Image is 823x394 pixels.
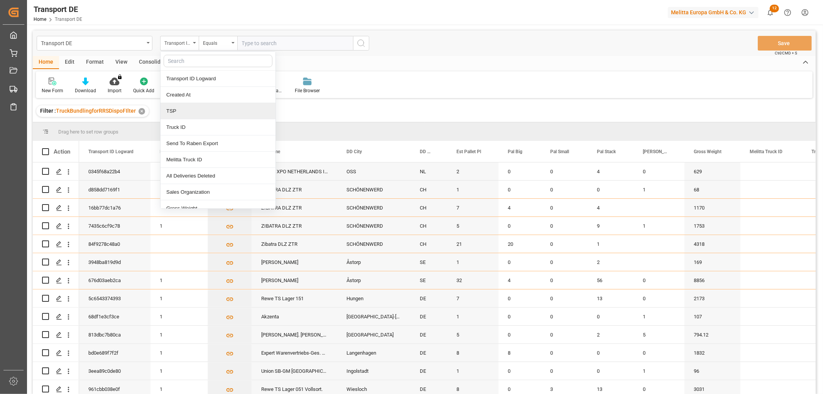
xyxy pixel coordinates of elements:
[33,199,79,217] div: Press SPACE to select this row.
[668,5,762,20] button: Melitta Europa GmbH & Co. KG
[779,4,796,21] button: Help Center
[588,326,634,343] div: 2
[150,181,208,198] div: 1
[684,308,740,325] div: 107
[684,181,740,198] div: 68
[337,271,411,289] div: Åstorp
[634,362,684,380] div: 1
[447,235,499,253] div: 21
[34,17,46,22] a: Home
[79,199,150,216] div: 16bb77dc1a76
[684,235,740,253] div: 4318
[541,217,588,235] div: 0
[447,181,499,198] div: 1
[37,36,152,51] button: open menu
[541,289,588,307] div: 0
[160,149,190,154] span: Delivery Count
[411,326,447,343] div: DE
[758,36,812,51] button: Save
[775,50,797,56] span: Ctrl/CMD + S
[411,289,447,307] div: DE
[79,271,150,289] div: 676d03aeb2ca
[499,181,541,198] div: 0
[150,308,208,325] div: 1
[150,344,208,362] div: 1
[634,308,684,325] div: 1
[252,326,337,343] div: [PERSON_NAME]. [PERSON_NAME] GmbH
[161,135,275,152] div: Send To Raben Export
[597,149,616,154] span: Pal Stack
[133,56,174,69] div: Consolidate
[346,149,362,154] span: DD City
[337,181,411,198] div: SCHÖNENWERD
[499,199,541,216] div: 4
[133,87,154,94] div: Quick Add
[79,181,150,198] div: d858dd7169f1
[150,271,208,289] div: 1
[33,308,79,326] div: Press SPACE to select this row.
[499,162,541,180] div: 0
[541,199,588,216] div: 0
[588,199,634,216] div: 4
[447,271,499,289] div: 32
[79,344,150,362] div: bd0e689f7f2f
[541,271,588,289] div: 0
[337,362,411,380] div: Ingolstadt
[634,289,684,307] div: 0
[634,162,684,180] div: 0
[79,162,150,180] div: 0345f68a22b4
[588,235,634,253] div: 1
[447,253,499,271] div: 1
[161,71,275,87] div: Transport ID Logward
[337,162,411,180] div: OSS
[40,108,56,114] span: Filter :
[79,217,150,235] div: 7435c6cf9c78
[508,149,522,154] span: Pal Big
[237,36,353,51] input: Type to search
[541,162,588,180] div: 0
[499,362,541,380] div: 0
[41,38,144,47] div: Transport DE
[411,362,447,380] div: DE
[634,344,684,362] div: 0
[79,235,150,253] div: 84f9278c48a0
[411,308,447,325] div: DE
[56,108,136,114] span: TruckBundlingforRRSDispoFIlter
[203,38,229,47] div: Equals
[770,5,779,12] span: 12
[33,56,59,69] div: Home
[33,235,79,253] div: Press SPACE to select this row.
[447,162,499,180] div: 2
[252,162,337,180] div: AH DC XPO NETHERLANDS II BV
[684,199,740,216] div: 1170
[684,271,740,289] div: 8856
[353,36,369,51] button: search button
[499,289,541,307] div: 0
[33,289,79,308] div: Press SPACE to select this row.
[541,344,588,362] div: 0
[668,7,759,18] div: Melitta Europa GmbH & Co. KG
[411,344,447,362] div: DE
[252,289,337,307] div: Rewe TS Lager 151
[588,362,634,380] div: 0
[337,199,411,216] div: SCHÖNENWERD
[161,87,275,103] div: Created At
[150,162,208,180] div: 1
[161,152,275,168] div: Melitta Truck ID
[499,217,541,235] div: 0
[160,36,199,51] button: close menu
[499,308,541,325] div: 0
[33,326,79,344] div: Press SPACE to select this row.
[252,308,337,325] div: Akzenta
[411,253,447,271] div: SE
[447,344,499,362] div: 8
[79,326,150,343] div: 813dbc7b80ca
[88,149,134,154] span: Transport ID Logward
[34,3,82,15] div: Transport DE
[588,217,634,235] div: 9
[499,344,541,362] div: 8
[447,199,499,216] div: 7
[33,162,79,181] div: Press SPACE to select this row.
[42,87,63,94] div: New Form
[337,289,411,307] div: Hungen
